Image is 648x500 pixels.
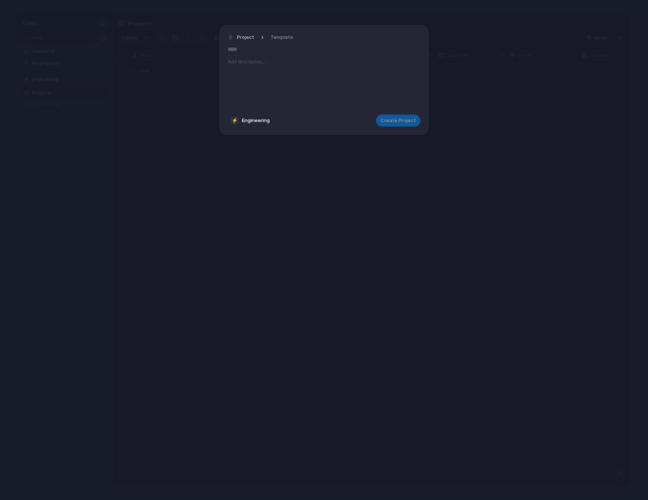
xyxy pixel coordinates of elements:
[271,34,293,41] span: Template
[226,32,257,43] button: Project
[266,32,298,43] button: Template
[242,117,270,125] span: Engineering
[237,34,254,41] span: Project
[231,117,238,124] div: ⚡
